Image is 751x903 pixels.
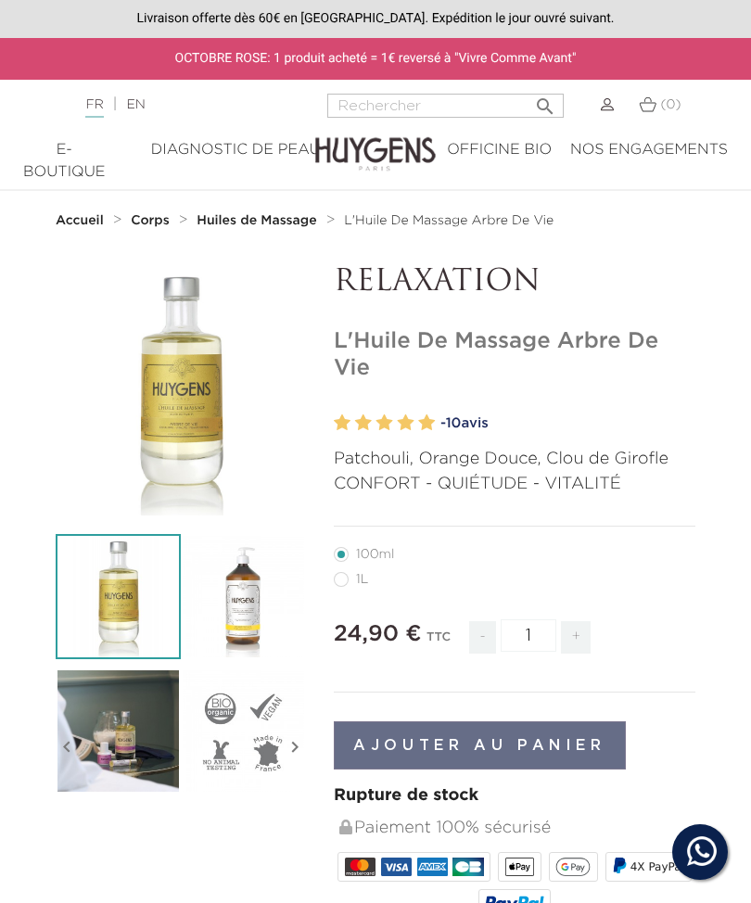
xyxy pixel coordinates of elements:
label: 5 [418,410,435,437]
input: Quantité [501,619,556,652]
i:  [284,701,306,794]
p: RELAXATION [334,265,695,300]
strong: Huiles de Massage [197,214,316,227]
div: TTC [426,617,451,668]
a: Huiles de Massage [197,213,321,228]
label: 3 [376,410,393,437]
p: Patchouli, Orange Douce, Clou de Girofle [334,447,695,472]
a: -10avis [440,410,695,438]
div: Paiement 100% sécurisé [337,808,695,848]
i:  [56,701,78,794]
label: 4 [397,410,414,437]
strong: Accueil [56,214,104,227]
a: FR [85,98,103,118]
img: apple_pay [505,858,534,876]
span: 24,90 € [334,623,422,645]
div: Nos engagements [570,139,728,161]
span: - [469,621,495,654]
a: L'Huile De Massage Arbre De Vie [344,213,554,228]
img: google_pay [555,858,591,876]
div: Diagnostic de peau [124,139,348,161]
button: Ajouter au panier [334,721,626,769]
i:  [534,90,556,112]
label: 1L [334,572,390,587]
img: L'HUILE DE MASSAGE 100ml ARBRE DE VIE [56,534,181,659]
img: CB_NATIONALE [452,858,483,876]
span: Rupture de stock [334,787,478,804]
label: 100ml [334,547,416,562]
a: Diagnostic de peau [115,139,357,161]
button:  [528,88,562,113]
span: 4X PayPal [630,860,684,873]
img: MASTERCARD [345,858,375,876]
div: E-Boutique [23,139,106,184]
p: CONFORT - QUIÉTUDE - VITALITÉ [334,472,695,497]
label: 2 [355,410,372,437]
span: (0) [660,98,681,111]
img: Paiement 100% sécurisé [339,820,352,834]
img: VISA [381,858,412,876]
img: AMEX [417,858,448,876]
h1: L'Huile De Massage Arbre De Vie [334,328,695,382]
a: Corps [131,213,173,228]
a: EN [126,98,145,111]
div: | [76,94,299,116]
span: + [561,621,591,654]
label: 1 [334,410,350,437]
strong: Corps [131,214,170,227]
a: Accueil [56,213,108,228]
span: 10 [446,416,462,430]
input: Rechercher [327,94,564,118]
span: L'Huile De Massage Arbre De Vie [344,214,554,227]
img: Huygens [315,108,436,173]
div: Officine Bio [447,139,552,161]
